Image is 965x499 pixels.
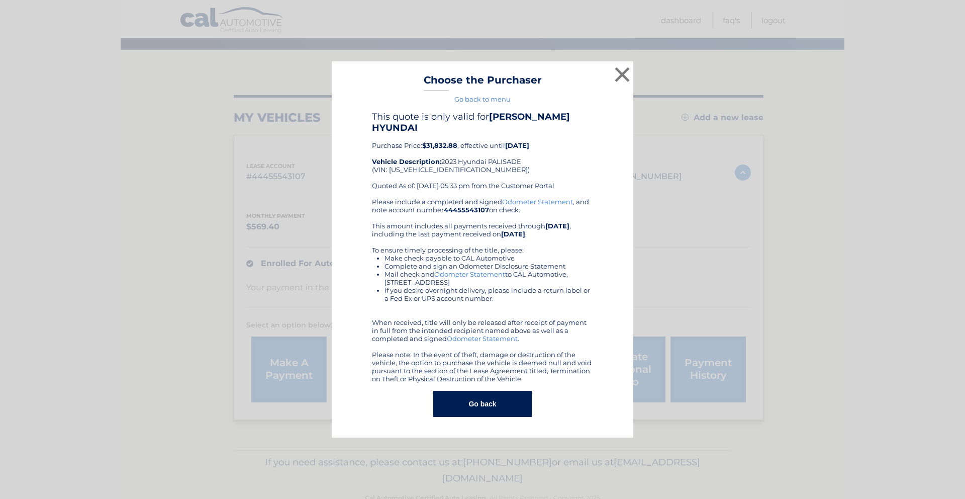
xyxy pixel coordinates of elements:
[384,262,593,270] li: Complete and sign an Odometer Disclosure Statement
[372,111,593,198] div: Purchase Price: , effective until 2023 Hyundai PALISADE (VIN: [US_VEHICLE_IDENTIFICATION_NUMBER])...
[454,95,511,103] a: Go back to menu
[384,270,593,286] li: Mail check and to CAL Automotive, [STREET_ADDRESS]
[502,198,573,206] a: Odometer Statement
[384,286,593,302] li: If you desire overnight delivery, please include a return label or a Fed Ex or UPS account number.
[372,111,593,133] h4: This quote is only valid for
[424,74,542,92] h3: Choose the Purchaser
[434,270,505,278] a: Odometer Statement
[612,64,632,85] button: ×
[422,141,457,149] b: $31,832.88
[545,222,569,230] b: [DATE]
[505,141,529,149] b: [DATE]
[372,157,441,165] strong: Vehicle Description:
[384,254,593,262] li: Make check payable to CAL Automotive
[372,111,570,133] b: [PERSON_NAME] HYUNDAI
[372,198,593,383] div: Please include a completed and signed , and note account number on check. This amount includes al...
[433,391,531,417] button: Go back
[444,206,489,214] b: 44455543107
[501,230,525,238] b: [DATE]
[447,335,518,343] a: Odometer Statement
